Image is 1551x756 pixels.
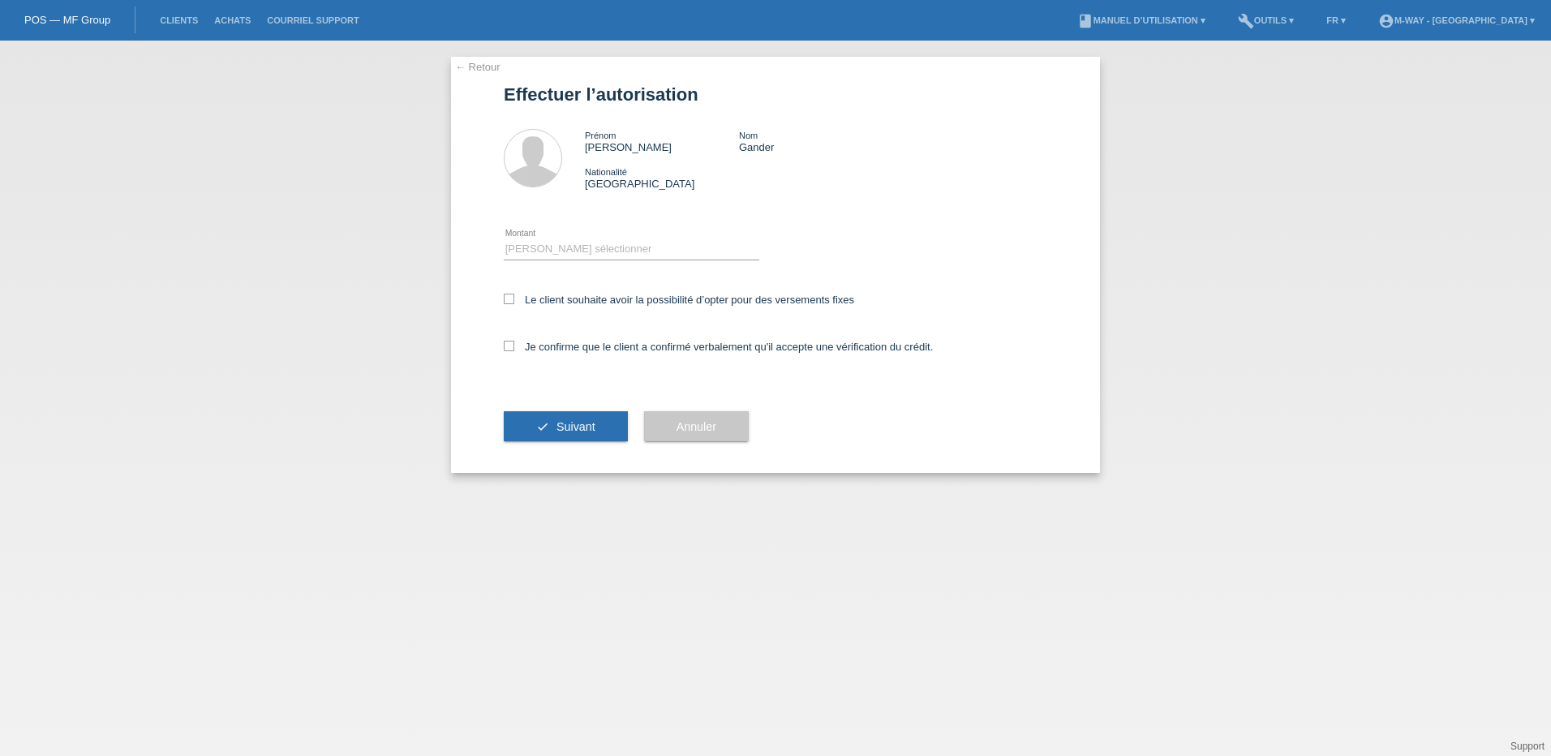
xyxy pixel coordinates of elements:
span: Annuler [677,420,716,433]
span: Prénom [585,131,617,140]
a: account_circlem-way - [GEOGRAPHIC_DATA] ▾ [1370,15,1543,25]
a: bookManuel d’utilisation ▾ [1069,15,1214,25]
a: FR ▾ [1318,15,1354,25]
a: ← Retour [455,61,501,73]
i: book [1077,13,1093,29]
a: Achats [206,15,259,25]
i: build [1238,13,1254,29]
span: Nom [739,131,758,140]
label: Le client souhaite avoir la possibilité d’opter pour des versements fixes [504,294,854,306]
button: check Suivant [504,411,628,442]
a: POS — MF Group [24,14,110,26]
a: Support [1510,741,1545,752]
a: Clients [152,15,206,25]
i: check [536,420,549,433]
span: Suivant [556,420,595,433]
div: [GEOGRAPHIC_DATA] [585,165,739,190]
div: [PERSON_NAME] [585,129,739,153]
label: Je confirme que le client a confirmé verbalement qu'il accepte une vérification du crédit. [504,341,933,353]
div: Gander [739,129,893,153]
span: Nationalité [585,167,627,177]
a: buildOutils ▾ [1230,15,1302,25]
a: Courriel Support [259,15,367,25]
i: account_circle [1378,13,1394,29]
button: Annuler [644,411,749,442]
h1: Effectuer l’autorisation [504,84,1047,105]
